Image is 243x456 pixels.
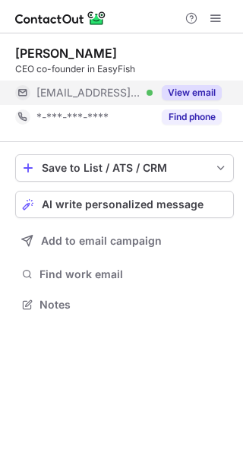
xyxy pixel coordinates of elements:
button: Reveal Button [162,109,222,125]
span: AI write personalized message [42,198,204,211]
span: [EMAIL_ADDRESS][DOMAIN_NAME] [36,86,141,100]
button: save-profile-one-click [15,154,234,182]
button: Add to email campaign [15,227,234,255]
div: CEO co-founder in EasyFish [15,62,234,76]
div: Save to List / ATS / CRM [42,162,207,174]
button: Find work email [15,264,234,285]
span: Notes [39,298,228,312]
img: ContactOut v5.3.10 [15,9,106,27]
button: Reveal Button [162,85,222,100]
span: Find work email [39,268,228,281]
button: Notes [15,294,234,315]
button: AI write personalized message [15,191,234,218]
span: Add to email campaign [41,235,162,247]
div: [PERSON_NAME] [15,46,117,61]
